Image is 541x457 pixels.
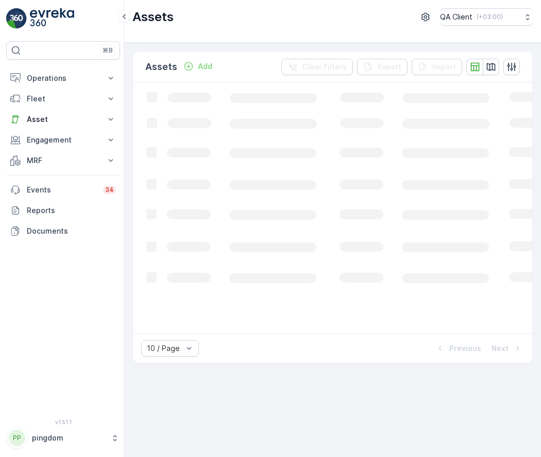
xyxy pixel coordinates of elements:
[103,46,113,55] p: ⌘B
[179,60,216,73] button: Add
[6,427,120,449] button: PPpingdom
[27,135,99,145] p: Engagement
[6,419,120,425] span: v 1.51.1
[449,343,481,354] p: Previous
[6,221,120,241] a: Documents
[27,73,99,83] p: Operations
[281,59,353,75] button: Clear Filters
[145,60,177,74] p: Assets
[132,9,174,25] p: Assets
[32,433,106,443] p: pingdom
[27,94,99,104] p: Fleet
[491,342,524,355] button: Next
[27,185,97,195] p: Events
[302,62,347,72] p: Clear Filters
[440,8,533,26] button: QA Client(+03:00)
[105,186,114,194] p: 34
[440,12,472,22] p: QA Client
[6,200,120,221] a: Reports
[6,180,120,200] a: Events34
[412,59,462,75] button: Import
[6,150,120,171] button: MRF
[6,89,120,109] button: Fleet
[357,59,408,75] button: Export
[198,61,212,72] p: Add
[27,155,99,166] p: MRF
[27,114,99,125] p: Asset
[432,62,456,72] p: Import
[492,343,509,354] p: Next
[6,68,120,89] button: Operations
[6,8,27,29] img: logo
[434,342,482,355] button: Previous
[378,62,401,72] p: Export
[27,205,116,216] p: Reports
[477,13,503,21] p: ( +03:00 )
[27,226,116,236] p: Documents
[6,109,120,130] button: Asset
[9,430,25,446] div: PP
[6,130,120,150] button: Engagement
[30,8,74,29] img: logo_light-DOdMpM7g.png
